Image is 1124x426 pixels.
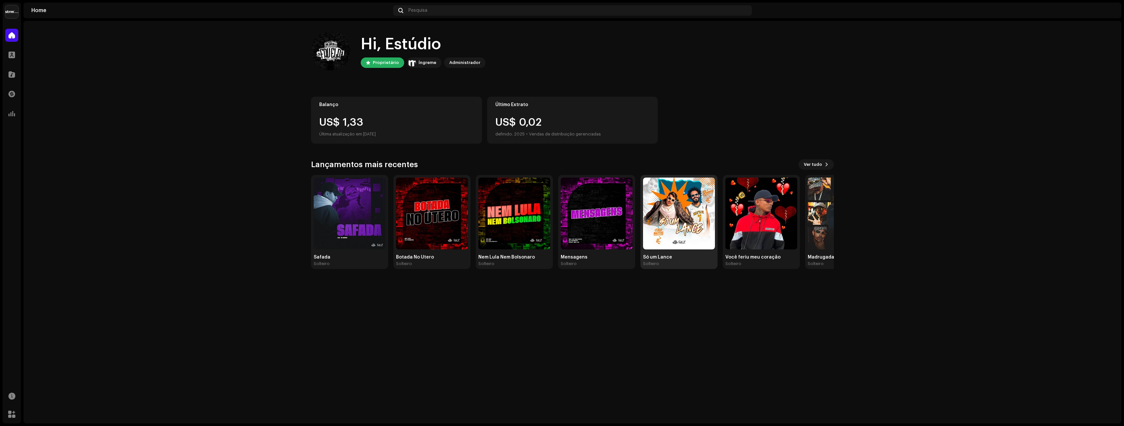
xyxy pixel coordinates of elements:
font: Hi, Estúdio [361,37,441,52]
font: Solteiro [643,261,659,266]
button: Ver tudo [799,159,834,170]
img: dc91a19f-5afd-40d8-9fe8-0c5e801ef67b [311,31,350,71]
font: Ver tudo [804,162,822,166]
font: Balanço [319,103,338,107]
font: Íngreme [419,60,436,65]
font: definido. 2025 [495,132,525,136]
img: 4e518184-659f-42db-ba16-c29a14c65635 [396,178,468,249]
font: • [526,132,528,136]
img: 079a3cb0-5eb7-471e-bc7c-429187aee8f5 [808,178,880,249]
font: Lançamentos mais recentes [311,161,418,168]
img: a2f6fcc7-3407-4d90-b546-d83d2c6ea1c3 [643,178,715,249]
font: Última atualização em [DATE] [319,132,376,136]
font: Safada [314,255,330,260]
font: Solteiro [314,261,330,266]
font: Botada No Útero [396,255,434,260]
font: Solteiro [808,261,824,266]
font: Mensagens [561,255,587,260]
font: Solteiro [478,261,494,266]
img: 408b884b-546b-4518-8448-1008f9c76b02 [5,5,18,18]
img: dc91a19f-5afd-40d8-9fe8-0c5e801ef67b [1103,5,1114,16]
font: Você feriu meu coração [725,255,781,260]
font: Solteiro [561,261,577,266]
img: cc2c73c8-bed4-493d-935e-0dbb5838deee [561,178,633,249]
img: c78ad732-c705-4c86-8848-f7c61d6dd33a [478,178,550,249]
font: Vendas de distribuição gerenciadas [529,132,601,136]
img: 408b884b-546b-4518-8448-1008f9c76b02 [408,59,416,67]
font: Solteiro [725,261,741,266]
font: Só um Lance [643,255,672,260]
font: Proprietário [373,60,399,65]
div: Home [31,8,390,13]
font: Solteiro [396,261,412,266]
font: Madrugada [808,255,834,260]
span: Pesquisa [408,8,427,13]
re-o-card-value: Último Extrato [487,97,658,144]
font: Nem Lula Nem Bolsonaro [478,255,535,260]
img: 7af11733-d9b3-4f6e-9de5-ac46633ce249 [725,178,797,249]
font: Último Extrato [495,103,528,107]
re-o-card-value: Balanço [311,97,482,144]
font: Administrador [449,60,480,65]
img: 692c9945-afba-41a8-b896-f04b68f34b37 [314,178,386,249]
